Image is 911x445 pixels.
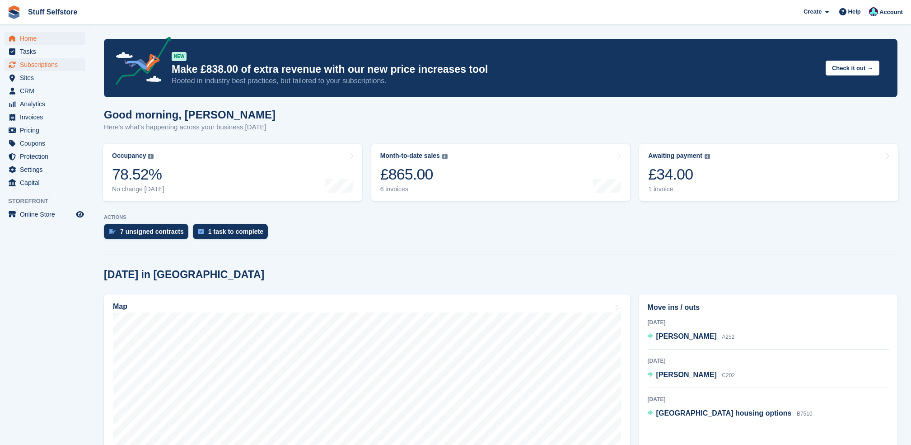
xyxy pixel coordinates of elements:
div: NEW [172,52,187,61]
span: Create [804,7,822,16]
span: A252 [722,334,734,340]
p: Rooted in industry best practices, but tailored to your subscriptions. [172,76,818,86]
img: icon-info-grey-7440780725fd019a000dd9b08b2336e03edf1995a4989e88bcd33f0948082b44.svg [705,154,710,159]
div: Month-to-date sales [380,152,440,160]
a: Awaiting payment £34.00 1 invoice [639,144,898,201]
a: Stuff Selfstore [24,5,81,19]
p: ACTIONS [104,214,897,220]
a: menu [5,85,85,97]
span: Analytics [20,98,74,110]
span: Pricing [20,124,74,137]
div: [DATE] [648,318,889,327]
a: 7 unsigned contracts [104,224,193,244]
span: Help [848,7,861,16]
a: Month-to-date sales £865.00 6 invoices [371,144,631,201]
img: icon-info-grey-7440780725fd019a000dd9b08b2336e03edf1995a4989e88bcd33f0948082b44.svg [148,154,154,159]
a: menu [5,208,85,221]
div: £865.00 [380,165,448,184]
a: menu [5,45,85,58]
img: Simon Gardner [869,7,878,16]
span: [GEOGRAPHIC_DATA] housing options [656,409,792,417]
span: [PERSON_NAME] [656,332,717,340]
span: Tasks [20,45,74,58]
div: 6 invoices [380,185,448,193]
img: stora-icon-8386f47178a22dfd0bd8f6a31ec36ba5ce8667c1dd55bd0f319d3a0aa187defe.svg [7,5,21,19]
span: Sites [20,71,74,84]
img: icon-info-grey-7440780725fd019a000dd9b08b2336e03edf1995a4989e88bcd33f0948082b44.svg [442,154,448,159]
img: task-75834270c22a3079a89374b754ae025e5fb1db73e45f91037f5363f120a921f8.svg [198,229,204,234]
span: Account [879,8,903,17]
a: menu [5,98,85,110]
a: menu [5,137,85,150]
a: Occupancy 78.52% No change [DATE] [103,144,362,201]
span: [PERSON_NAME] [656,371,717,379]
div: Occupancy [112,152,146,160]
span: Capital [20,176,74,189]
a: menu [5,150,85,163]
span: Coupons [20,137,74,150]
a: Preview store [75,209,85,220]
span: B7510 [797,411,813,417]
a: [PERSON_NAME] C202 [648,369,735,381]
a: 1 task to complete [193,224,272,244]
span: CRM [20,85,74,97]
a: [PERSON_NAME] A252 [648,331,735,343]
div: [DATE] [648,395,889,403]
span: Online Store [20,208,74,221]
div: 7 unsigned contracts [120,228,184,235]
span: Home [20,32,74,45]
img: price-adjustments-announcement-icon-8257ccfd72463d97f412b2fc003d46551f7dbcb40ab6d574587a9cd5c0d94... [108,37,171,88]
h1: Good morning, [PERSON_NAME] [104,109,276,121]
h2: [DATE] in [GEOGRAPHIC_DATA] [104,269,264,281]
a: menu [5,163,85,176]
span: Settings [20,163,74,176]
h2: Map [113,303,127,311]
span: C202 [722,372,735,379]
div: 1 task to complete [208,228,263,235]
p: Make £838.00 of extra revenue with our new price increases tool [172,63,818,76]
a: [GEOGRAPHIC_DATA] housing options B7510 [648,408,813,420]
p: Here's what's happening across your business [DATE] [104,122,276,133]
span: Invoices [20,111,74,123]
div: 1 invoice [648,185,710,193]
a: menu [5,58,85,71]
div: Awaiting payment [648,152,702,160]
a: menu [5,176,85,189]
button: Check it out → [826,61,879,76]
h2: Move ins / outs [648,302,889,313]
a: menu [5,111,85,123]
a: menu [5,124,85,137]
img: contract_signature_icon-13c848040528278c33f63329250d36e43548de30e8caae1d1a13099fd9432cc5.svg [109,229,116,234]
a: menu [5,32,85,45]
div: [DATE] [648,357,889,365]
a: menu [5,71,85,84]
span: Protection [20,150,74,163]
span: Subscriptions [20,58,74,71]
div: 78.52% [112,165,164,184]
div: No change [DATE] [112,185,164,193]
span: Storefront [8,197,90,206]
div: £34.00 [648,165,710,184]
